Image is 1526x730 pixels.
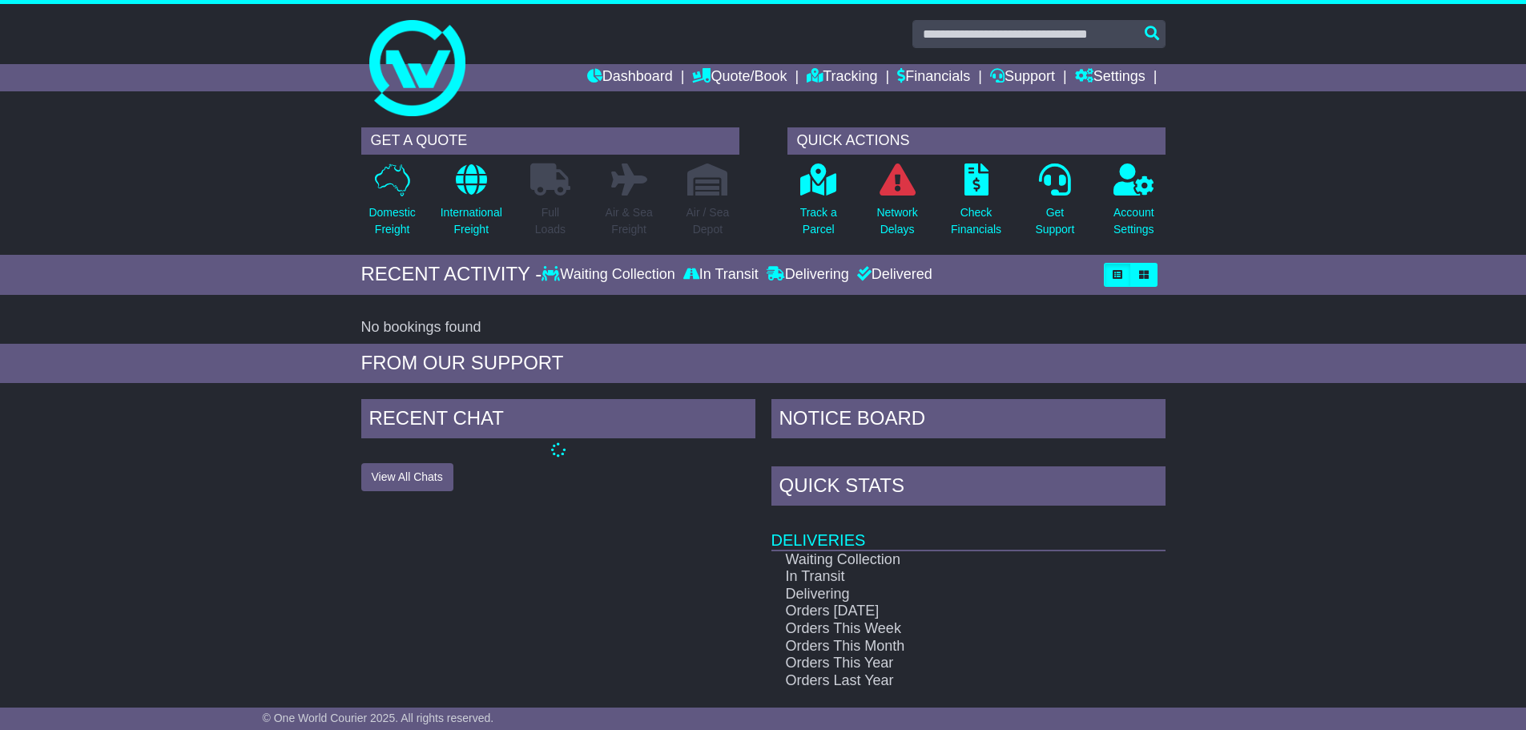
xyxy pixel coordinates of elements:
[771,586,1109,603] td: Delivering
[799,163,838,247] a: Track aParcel
[542,266,678,284] div: Waiting Collection
[771,655,1109,672] td: Orders This Year
[876,163,918,247] a: NetworkDelays
[771,638,1109,655] td: Orders This Month
[679,266,763,284] div: In Transit
[361,352,1166,375] div: FROM OUR SUPPORT
[771,620,1109,638] td: Orders This Week
[807,64,877,91] a: Tracking
[771,689,1166,730] td: Finances
[1075,64,1146,91] a: Settings
[876,204,917,238] p: Network Delays
[1113,163,1155,247] a: AccountSettings
[692,64,787,91] a: Quote/Book
[990,64,1055,91] a: Support
[853,266,932,284] div: Delivered
[441,204,502,238] p: International Freight
[361,127,739,155] div: GET A QUOTE
[361,263,542,286] div: RECENT ACTIVITY -
[1034,163,1075,247] a: GetSupport
[787,127,1166,155] div: QUICK ACTIONS
[771,466,1166,510] div: Quick Stats
[361,399,755,442] div: RECENT CHAT
[606,204,653,238] p: Air & Sea Freight
[263,712,494,724] span: © One World Courier 2025. All rights reserved.
[587,64,673,91] a: Dashboard
[368,163,416,247] a: DomesticFreight
[800,204,837,238] p: Track a Parcel
[771,551,1109,569] td: Waiting Collection
[440,163,503,247] a: InternationalFreight
[686,204,730,238] p: Air / Sea Depot
[361,319,1166,337] div: No bookings found
[530,204,570,238] p: Full Loads
[771,399,1166,442] div: NOTICE BOARD
[368,204,415,238] p: Domestic Freight
[771,510,1166,551] td: Deliveries
[897,64,970,91] a: Financials
[771,672,1109,690] td: Orders Last Year
[951,204,1001,238] p: Check Financials
[763,266,853,284] div: Delivering
[361,463,453,491] button: View All Chats
[1113,204,1154,238] p: Account Settings
[771,568,1109,586] td: In Transit
[771,603,1109,620] td: Orders [DATE]
[950,163,1002,247] a: CheckFinancials
[1035,204,1074,238] p: Get Support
